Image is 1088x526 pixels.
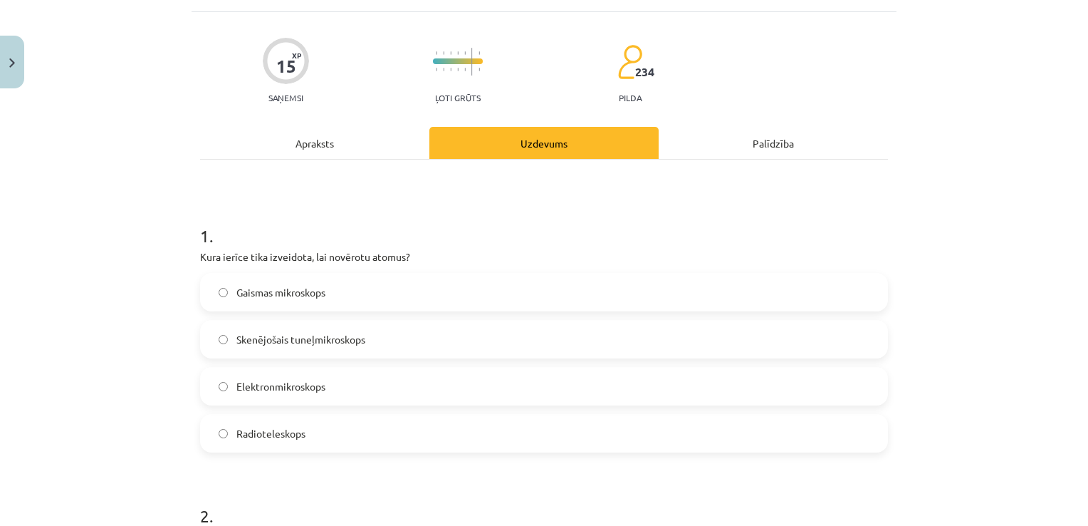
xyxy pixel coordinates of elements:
[464,68,466,71] img: icon-short-line-57e1e144782c952c97e751825c79c345078a6d821885a25fce030b3d8c18986b.svg
[443,51,444,55] img: icon-short-line-57e1e144782c952c97e751825c79c345078a6d821885a25fce030b3d8c18986b.svg
[464,51,466,55] img: icon-short-line-57e1e144782c952c97e751825c79c345078a6d821885a25fce030b3d8c18986b.svg
[478,51,480,55] img: icon-short-line-57e1e144782c952c97e751825c79c345078a6d821885a25fce030b3d8c18986b.svg
[619,93,642,103] p: pilda
[236,285,325,300] span: Gaismas mikroskops
[200,481,888,525] h1: 2 .
[435,93,481,103] p: Ļoti grūts
[219,288,228,297] input: Gaismas mikroskops
[617,44,642,80] img: students-c634bb4e5e11cddfef0936a35e636f08e4e9abd3cc4e673bd6f9a4125e45ecb1.svg
[200,249,888,264] p: Kura ierīce tika izveidota, lai novērotu atomus?
[219,429,228,438] input: Radioteleskops
[219,382,228,391] input: Elektronmikroskops
[450,51,451,55] img: icon-short-line-57e1e144782c952c97e751825c79c345078a6d821885a25fce030b3d8c18986b.svg
[436,51,437,55] img: icon-short-line-57e1e144782c952c97e751825c79c345078a6d821885a25fce030b3d8c18986b.svg
[200,201,888,245] h1: 1 .
[450,68,451,71] img: icon-short-line-57e1e144782c952c97e751825c79c345078a6d821885a25fce030b3d8c18986b.svg
[236,332,365,347] span: Skenējošais tuneļmikroskops
[9,58,15,68] img: icon-close-lesson-0947bae3869378f0d4975bcd49f059093ad1ed9edebbc8119c70593378902aed.svg
[219,335,228,344] input: Skenējošais tuneļmikroskops
[635,66,654,78] span: 234
[659,127,888,159] div: Palīdzība
[429,127,659,159] div: Uzdevums
[200,127,429,159] div: Apraksts
[236,379,325,394] span: Elektronmikroskops
[276,56,296,76] div: 15
[457,68,459,71] img: icon-short-line-57e1e144782c952c97e751825c79c345078a6d821885a25fce030b3d8c18986b.svg
[457,51,459,55] img: icon-short-line-57e1e144782c952c97e751825c79c345078a6d821885a25fce030b3d8c18986b.svg
[436,68,437,71] img: icon-short-line-57e1e144782c952c97e751825c79c345078a6d821885a25fce030b3d8c18986b.svg
[471,48,473,76] img: icon-long-line-d9ea69661e0d244f92f715978eff75569469978d946b2353a9bb055b3ed8787d.svg
[263,93,309,103] p: Saņemsi
[443,68,444,71] img: icon-short-line-57e1e144782c952c97e751825c79c345078a6d821885a25fce030b3d8c18986b.svg
[292,51,301,59] span: XP
[478,68,480,71] img: icon-short-line-57e1e144782c952c97e751825c79c345078a6d821885a25fce030b3d8c18986b.svg
[236,426,305,441] span: Radioteleskops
